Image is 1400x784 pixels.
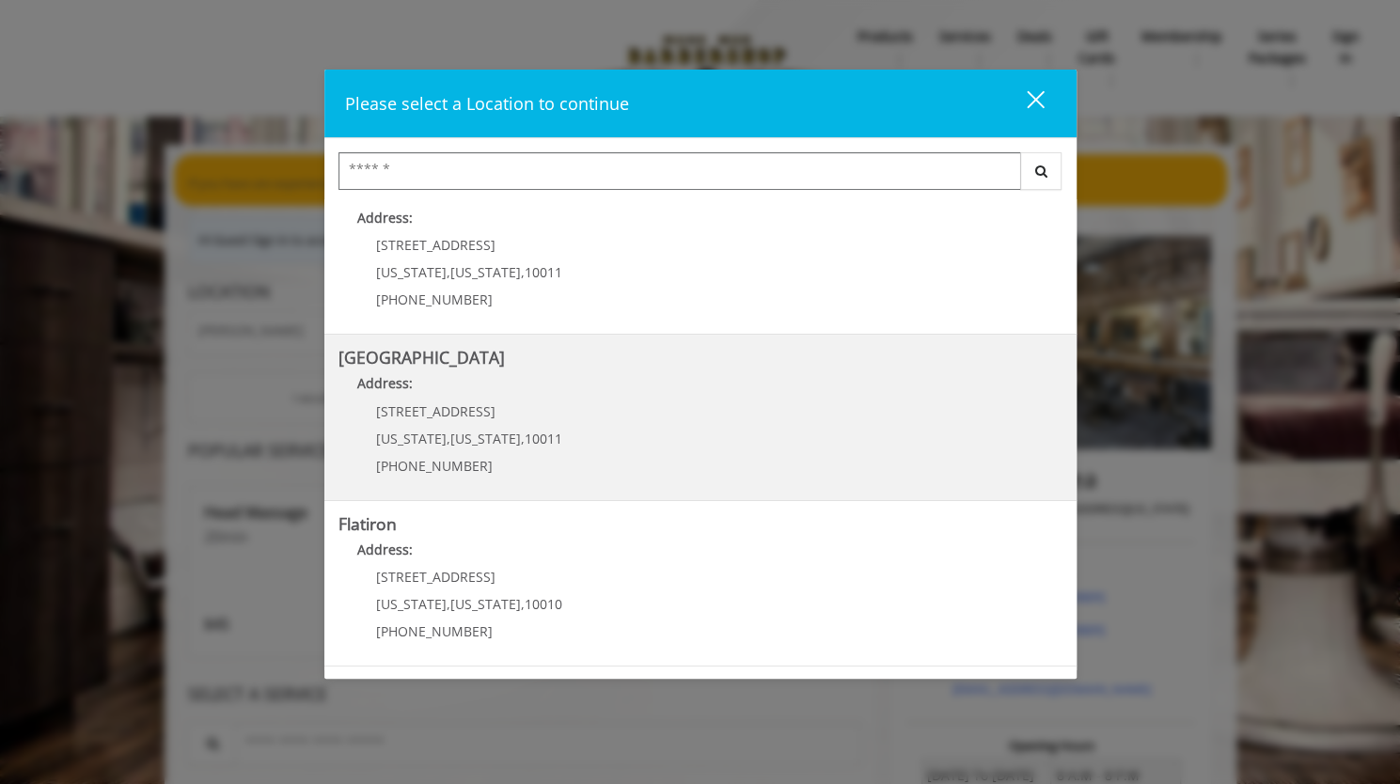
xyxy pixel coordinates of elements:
[338,152,1062,199] div: Center Select
[525,430,562,447] span: 10011
[450,263,521,281] span: [US_STATE]
[450,595,521,613] span: [US_STATE]
[1030,165,1052,178] i: Search button
[1005,89,1043,118] div: close dialog
[357,209,413,227] b: Address:
[525,595,562,613] span: 10010
[338,152,1021,190] input: Search Center
[447,430,450,447] span: ,
[376,290,493,308] span: [PHONE_NUMBER]
[521,595,525,613] span: ,
[376,430,447,447] span: [US_STATE]
[521,430,525,447] span: ,
[376,595,447,613] span: [US_STATE]
[525,263,562,281] span: 10011
[447,595,450,613] span: ,
[521,263,525,281] span: ,
[357,374,413,392] b: Address:
[376,457,493,475] span: [PHONE_NUMBER]
[376,568,496,586] span: [STREET_ADDRESS]
[357,541,413,558] b: Address:
[376,236,496,254] span: [STREET_ADDRESS]
[376,402,496,420] span: [STREET_ADDRESS]
[376,622,493,640] span: [PHONE_NUMBER]
[345,92,629,115] span: Please select a Location to continue
[450,430,521,447] span: [US_STATE]
[376,263,447,281] span: [US_STATE]
[447,263,450,281] span: ,
[992,84,1056,122] button: close dialog
[338,512,397,535] b: Flatiron
[338,346,505,368] b: [GEOGRAPHIC_DATA]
